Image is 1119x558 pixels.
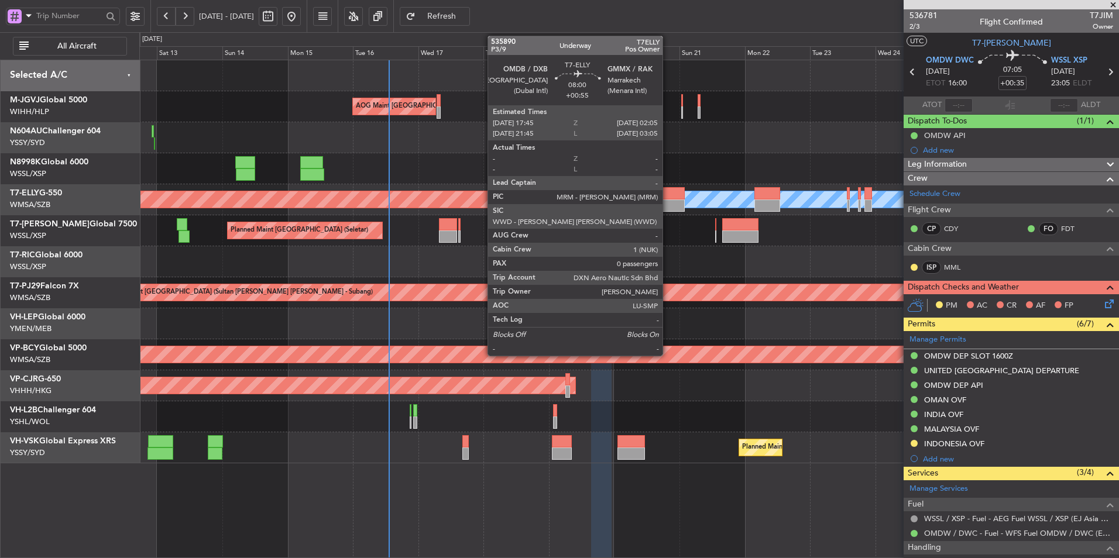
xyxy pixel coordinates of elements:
span: T7JIM [1090,9,1113,22]
span: VH-VSK [10,437,39,445]
div: OMAN OVF [924,395,966,405]
span: Permits [908,318,935,331]
div: [DATE] [142,35,162,44]
a: T7-RICGlobal 6000 [10,251,83,259]
input: --:-- [945,98,973,112]
a: VP-CJRG-650 [10,375,61,383]
span: Dispatch Checks and Weather [908,281,1019,294]
span: ETOT [926,78,945,89]
div: Mon 22 [745,46,811,60]
div: AOG Maint [GEOGRAPHIC_DATA] (Halim Intl) [356,98,493,115]
span: VP-CJR [10,375,38,383]
span: N604AU [10,127,42,135]
span: [DATE] - [DATE] [199,11,254,22]
a: VP-BCYGlobal 5000 [10,344,87,352]
span: [DATE] [926,66,950,78]
div: Sat 13 [157,46,222,60]
a: YSSY/SYD [10,447,45,458]
div: Planned Maint [GEOGRAPHIC_DATA] (Sultan [PERSON_NAME] [PERSON_NAME] - Subang) [100,284,373,301]
div: Tue 16 [353,46,418,60]
button: UTC [907,36,927,46]
div: Flight Confirmed [980,16,1043,28]
div: Wed 17 [418,46,484,60]
a: T7-[PERSON_NAME]Global 7500 [10,220,137,228]
a: N8998KGlobal 6000 [10,158,88,166]
div: INDONESIA OVF [924,439,984,449]
span: VH-LEP [10,313,38,321]
span: T7-[PERSON_NAME] [972,37,1051,49]
span: ALDT [1081,99,1100,111]
div: Add new [923,145,1113,155]
span: Owner [1090,22,1113,32]
span: T7-PJ29 [10,282,40,290]
div: OMDW API [924,130,966,140]
span: FP [1065,300,1073,312]
div: FO [1039,222,1058,235]
span: N8998K [10,158,41,166]
div: Tue 23 [810,46,876,60]
div: Thu 18 [483,46,549,60]
a: T7-PJ29Falcon 7X [10,282,79,290]
a: VH-VSKGlobal Express XRS [10,437,116,445]
span: PM [946,300,957,312]
div: Sat 20 [614,46,679,60]
span: VH-L2B [10,406,37,414]
a: WMSA/SZB [10,292,50,303]
div: Planned Maint Sydney ([PERSON_NAME] Intl) [742,439,878,456]
span: (3/4) [1077,466,1094,478]
a: WSSL/XSP [10,261,46,272]
span: Handling [908,541,941,554]
div: MALAYSIA OVF [924,424,979,434]
span: Leg Information [908,158,967,171]
div: Planned Maint [GEOGRAPHIC_DATA] (Seletar) [231,222,368,239]
div: UNITED [GEOGRAPHIC_DATA] DEPARTURE [924,366,1079,376]
span: 2/3 [909,22,938,32]
a: Manage Permits [909,334,966,346]
span: Dispatch To-Dos [908,115,967,128]
span: ELDT [1073,78,1091,89]
span: VP-BCY [10,344,39,352]
span: Cabin Crew [908,242,952,256]
button: Refresh [400,7,470,26]
span: T7-ELLY [10,189,39,197]
span: [DATE] [1051,66,1075,78]
a: WIHH/HLP [10,106,49,117]
a: WSSL/XSP [10,230,46,241]
span: 07:05 [1003,64,1022,76]
a: WMSA/SZB [10,354,50,365]
a: OMDW / DWC - Fuel - WFS Fuel OMDW / DWC (EJ Asia Only) [924,528,1113,538]
div: Mon 15 [288,46,353,60]
a: FDT [1061,223,1087,234]
span: OMDW DWC [926,55,974,67]
span: (1/1) [1077,115,1094,127]
span: T7-RIC [10,251,35,259]
a: Manage Services [909,483,968,495]
span: 536781 [909,9,938,22]
span: Crew [908,172,928,185]
a: VHHH/HKG [10,385,52,396]
span: AF [1036,300,1045,312]
a: VH-LEPGlobal 6000 [10,313,85,321]
div: Fri 19 [549,46,615,60]
a: YMEN/MEB [10,323,52,334]
a: N604AUChallenger 604 [10,127,101,135]
div: Wed 24 [876,46,941,60]
div: OMDW DEP SLOT 1600Z [924,351,1013,361]
span: Flight Crew [908,204,951,217]
a: WSSL/XSP [10,168,46,179]
a: VH-L2BChallenger 604 [10,406,96,414]
a: M-JGVJGlobal 5000 [10,96,87,104]
div: Add new [923,454,1113,464]
div: Sun 14 [222,46,288,60]
a: YSSY/SYD [10,137,45,148]
a: MML [944,262,970,273]
a: CDY [944,223,970,234]
div: ISP [922,261,941,274]
a: WMSA/SZB [10,199,50,210]
span: Fuel [908,498,924,511]
a: WSSL / XSP - Fuel - AEG Fuel WSSL / XSP (EJ Asia Only) [924,514,1113,523]
span: Refresh [418,12,466,20]
span: CR [1007,300,1017,312]
a: Schedule Crew [909,188,960,200]
span: WSSL XSP [1051,55,1087,67]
